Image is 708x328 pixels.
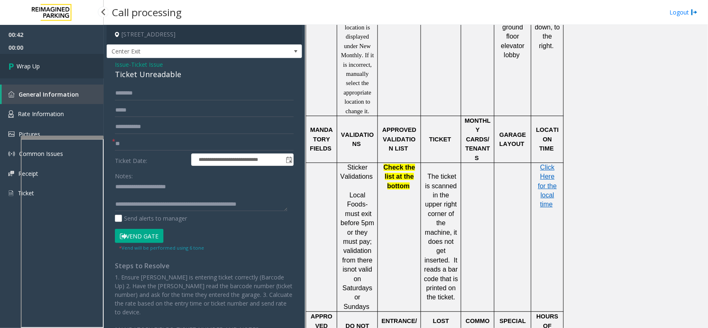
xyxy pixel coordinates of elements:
button: Vend Gate [115,229,163,243]
span: TICKET [429,136,451,143]
span: Local Foods- [347,192,368,208]
span: MONTHLY CARDS/TENANTS [465,117,491,161]
span: Check the list at the bottom [384,164,415,190]
span: Pictures [19,130,40,138]
img: 'icon' [8,151,15,157]
h4: [STREET_ADDRESS] [107,25,302,44]
span: APPROVED VALIDATION LIST [382,126,416,152]
span: The ticket is scanned in the upper right corner of the machine, it does not get inserted. It read... [424,173,458,301]
span: not valid on Saturdays or Sundays [343,266,372,310]
span: GARAGE LAYOUT [499,131,526,147]
label: Send alerts to manager [115,214,187,223]
span: Common Issues [19,150,63,158]
span: MANDATORY FIELDS [310,126,333,152]
h4: Steps to Resolve [115,262,294,270]
label: Ticket Date: [113,153,189,166]
span: Center Exit [107,45,263,58]
div: Ticket Unreadable [115,69,294,80]
span: Rate Information [18,110,64,118]
a: Logout [669,8,698,17]
span: LOCATION TIME [536,126,559,152]
img: 'icon' [8,190,14,197]
img: 'icon' [8,171,14,176]
img: logout [691,8,698,17]
img: 'icon' [8,91,15,97]
span: VALIDATIONS [341,131,374,147]
a: General Information [2,85,104,104]
span: Ticket [18,189,34,197]
span: - [129,61,163,68]
span: stripe down, to the right. [535,15,560,49]
span: Wrap Up [17,62,40,70]
img: 'icon' [8,110,14,118]
span: Ticket Issue [131,60,163,69]
span: General Information [19,90,79,98]
h3: Call processing [108,2,186,22]
img: 'icon' [8,131,15,137]
span: Receipt [18,170,38,177]
span: Issue [115,60,129,69]
a: Click Here for the local time [538,164,557,208]
span: must exit before 5pm or they must pay; validation from there is [341,210,374,273]
small: Vend will be performed using 6 tone [119,245,204,251]
label: Notes: [115,169,133,180]
p: 1. Ensure [PERSON_NAME] is entering ticket correctly (Barcode Up) 2. Have the [PERSON_NAME] read ... [115,273,294,316]
span: Toggle popup [284,154,293,165]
